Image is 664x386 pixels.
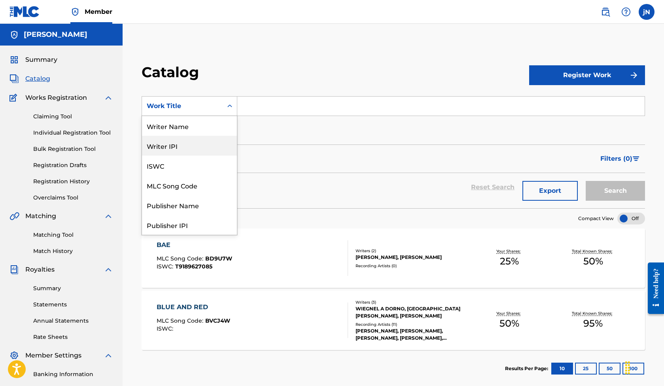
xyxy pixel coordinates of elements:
[157,325,175,332] span: ISWC :
[70,7,80,17] img: Top Rightsholder
[522,181,578,201] button: Export
[600,154,632,164] span: Filters ( 0 )
[147,101,218,111] div: Work Title
[9,6,40,17] img: MLC Logo
[24,30,87,39] h5: Joey Nelson
[157,263,175,270] span: ISWC :
[33,112,113,121] a: Claiming Tool
[496,310,522,316] p: Your Shares:
[575,363,597,375] button: 25
[142,175,237,195] div: MLC Song Code
[157,240,232,250] div: BAE
[499,316,519,331] span: 50 %
[33,231,113,239] a: Matching Tool
[599,363,620,375] button: 50
[142,96,645,208] form: Search Form
[572,310,614,316] p: Total Known Shares:
[624,348,664,386] iframe: Chat Widget
[142,215,237,235] div: Publisher IPI
[9,211,19,221] img: Matching
[25,265,55,274] span: Royalties
[9,55,57,65] a: SummarySummary
[205,317,230,324] span: BVCJ4W
[33,317,113,325] a: Annual Statements
[9,74,50,84] a: CatalogCatalog
[25,351,81,360] span: Member Settings
[33,161,113,169] a: Registration Drafts
[621,356,634,380] div: Drag
[33,145,113,153] a: Bulk Registration Tool
[142,136,237,156] div: Writer IPI
[104,265,113,274] img: expand
[356,263,467,269] div: Recording Artists ( 0 )
[33,247,113,255] a: Match History
[505,365,550,372] p: Results Per Page:
[25,211,56,221] span: Matching
[583,254,603,268] span: 50 %
[33,284,113,293] a: Summary
[25,93,87,103] span: Works Registration
[104,211,113,221] img: expand
[33,129,113,137] a: Individual Registration Tool
[9,265,19,274] img: Royalties
[9,74,19,84] img: Catalog
[9,30,19,40] img: Accounts
[33,300,113,309] a: Statements
[601,7,610,17] img: search
[25,74,50,84] span: Catalog
[642,255,664,322] iframe: Resource Center
[142,195,237,215] div: Publisher Name
[33,177,113,186] a: Registration History
[142,228,645,288] a: BAEMLC Song Code:BD9U7WISWC:T9189627085Writers (2)[PERSON_NAME], [PERSON_NAME]Recording Artists (...
[33,194,113,202] a: Overclaims Tool
[9,351,19,360] img: Member Settings
[142,63,203,81] h2: Catalog
[157,302,230,312] div: BLUE AND RED
[598,4,613,20] a: Public Search
[578,215,614,222] span: Compact View
[9,93,20,103] img: Works Registration
[496,248,522,254] p: Your Shares:
[356,299,467,305] div: Writers ( 3 )
[157,317,205,324] span: MLC Song Code :
[205,255,232,262] span: BD9U7W
[33,370,113,378] a: Banking Information
[356,254,467,261] div: [PERSON_NAME], [PERSON_NAME]
[142,116,237,136] div: Writer Name
[356,321,467,327] div: Recording Artists ( 11 )
[104,351,113,360] img: expand
[618,4,634,20] div: Help
[175,263,212,270] span: T9189627085
[529,65,645,85] button: Register Work
[142,156,237,175] div: ISWC
[621,7,631,17] img: help
[9,55,19,65] img: Summary
[639,4,655,20] div: User Menu
[583,316,603,331] span: 95 %
[500,254,519,268] span: 25 %
[104,93,113,103] img: expand
[85,7,112,16] span: Member
[633,156,639,161] img: filter
[551,363,573,375] button: 10
[356,248,467,254] div: Writers ( 2 )
[572,248,614,254] p: Total Known Shares:
[142,291,645,350] a: BLUE AND REDMLC Song Code:BVCJ4WISWC:Writers (3)WIEGNEL A DORNO, [GEOGRAPHIC_DATA][PERSON_NAME], ...
[629,70,639,80] img: f7272a7cc735f4ea7f67.svg
[356,327,467,342] div: [PERSON_NAME], [PERSON_NAME], [PERSON_NAME], [PERSON_NAME], [PERSON_NAME]
[157,255,205,262] span: MLC Song Code :
[596,149,645,169] button: Filters (0)
[25,55,57,65] span: Summary
[33,333,113,341] a: Rate Sheets
[356,305,467,319] div: WIEGNEL A DORNO, [GEOGRAPHIC_DATA][PERSON_NAME], [PERSON_NAME]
